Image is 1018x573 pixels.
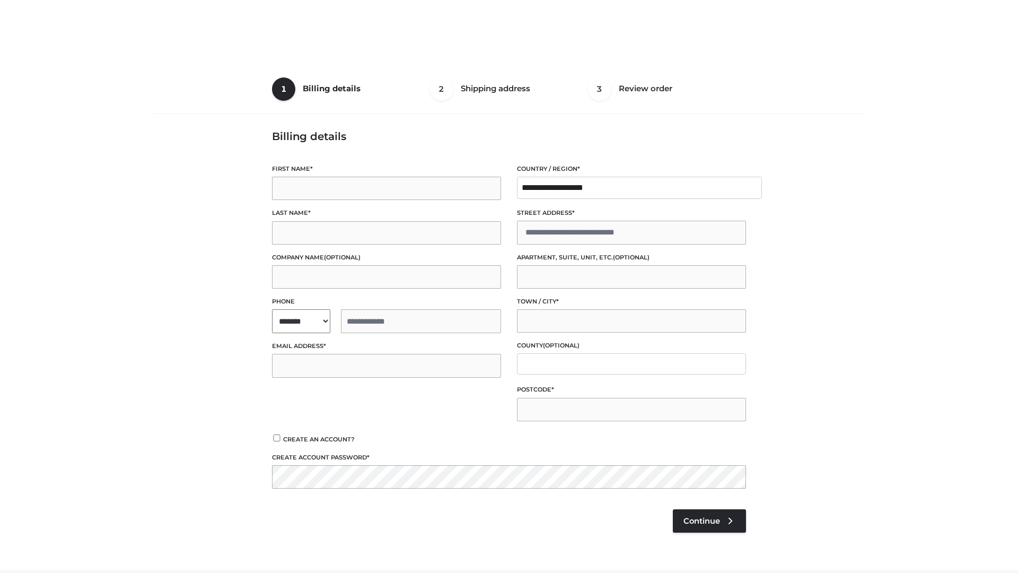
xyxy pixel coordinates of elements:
span: Create an account? [283,436,355,443]
span: Shipping address [461,83,530,93]
h3: Billing details [272,130,746,143]
span: (optional) [324,254,361,261]
span: Billing details [303,83,361,93]
label: Phone [272,297,501,307]
label: Apartment, suite, unit, etc. [517,253,746,263]
label: Company name [272,253,501,263]
span: 2 [430,77,453,101]
span: Continue [683,516,720,526]
span: (optional) [543,342,580,349]
label: First name [272,164,501,174]
input: Create an account? [272,435,282,441]
label: Email address [272,341,501,351]
label: Postcode [517,385,746,395]
span: Review order [619,83,672,93]
label: Town / City [517,297,746,307]
span: 1 [272,77,295,101]
label: Create account password [272,453,746,463]
span: (optional) [613,254,650,261]
a: Continue [673,509,746,533]
label: County [517,341,746,351]
label: Country / Region [517,164,746,174]
label: Last name [272,208,501,218]
label: Street address [517,208,746,218]
span: 3 [588,77,611,101]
